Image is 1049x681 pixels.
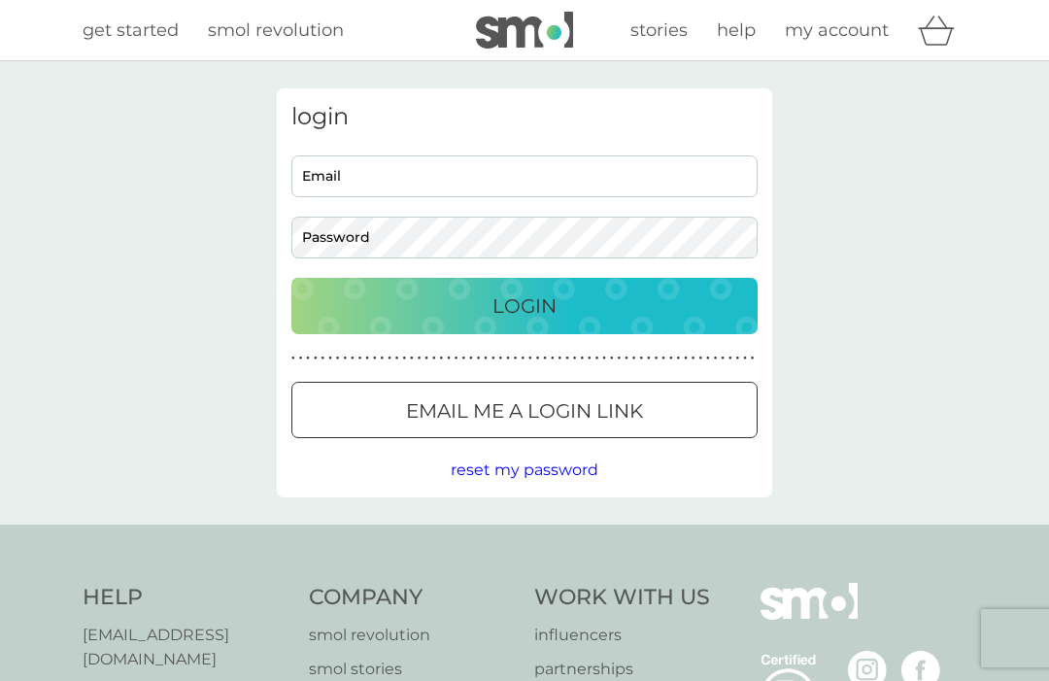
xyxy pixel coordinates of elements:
p: ● [661,354,665,363]
p: ● [388,354,391,363]
p: ● [647,354,651,363]
h4: Work With Us [534,583,710,613]
p: ● [684,354,688,363]
p: ● [506,354,510,363]
p: ● [721,354,725,363]
p: ● [455,354,458,363]
p: ● [728,354,732,363]
p: ● [573,354,577,363]
button: Email me a login link [291,382,758,438]
p: ● [432,354,436,363]
button: reset my password [451,458,598,483]
span: my account [785,19,889,41]
a: smol revolution [208,17,344,45]
span: get started [83,19,179,41]
a: [EMAIL_ADDRESS][DOMAIN_NAME] [83,623,289,672]
a: stories [630,17,688,45]
p: ● [358,354,362,363]
p: ● [447,354,451,363]
p: ● [424,354,428,363]
p: ● [692,354,695,363]
p: ● [373,354,377,363]
p: Login [492,290,557,322]
p: ● [469,354,473,363]
span: help [717,19,756,41]
a: help [717,17,756,45]
p: ● [625,354,628,363]
p: ● [514,354,518,363]
p: Email me a login link [406,395,643,426]
p: ● [736,354,740,363]
p: ● [677,354,681,363]
h4: Company [309,583,516,613]
p: ● [669,354,673,363]
div: basket [918,11,966,50]
p: ● [632,354,636,363]
a: smol revolution [309,623,516,648]
p: ● [610,354,614,363]
p: ● [551,354,555,363]
a: get started [83,17,179,45]
p: ● [580,354,584,363]
p: ● [395,354,399,363]
p: ● [484,354,488,363]
button: Login [291,278,758,334]
p: ● [602,354,606,363]
a: my account [785,17,889,45]
img: smol [476,12,573,49]
h4: Help [83,583,289,613]
p: ● [461,354,465,363]
p: ● [299,354,303,363]
p: ● [306,354,310,363]
p: ● [536,354,540,363]
p: ● [639,354,643,363]
img: smol [761,583,858,649]
p: ● [410,354,414,363]
a: influencers [534,623,710,648]
p: ● [477,354,481,363]
p: ● [521,354,524,363]
p: ● [365,354,369,363]
p: ● [751,354,755,363]
span: reset my password [451,460,598,479]
p: ● [588,354,592,363]
p: ● [440,354,444,363]
p: ● [714,354,718,363]
span: stories [630,19,688,41]
p: ● [321,354,325,363]
p: ● [291,354,295,363]
p: ● [381,354,385,363]
p: ● [491,354,495,363]
p: ● [565,354,569,363]
p: ● [595,354,599,363]
h3: login [291,103,758,131]
p: ● [499,354,503,363]
p: ● [655,354,659,363]
p: ● [558,354,562,363]
p: ● [314,354,318,363]
p: ● [328,354,332,363]
p: ● [618,354,622,363]
p: ● [743,354,747,363]
p: ● [528,354,532,363]
span: smol revolution [208,19,344,41]
p: ● [402,354,406,363]
p: ● [706,354,710,363]
p: ● [351,354,355,363]
p: ● [418,354,422,363]
p: ● [698,354,702,363]
p: ● [543,354,547,363]
p: ● [343,354,347,363]
p: ● [336,354,340,363]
